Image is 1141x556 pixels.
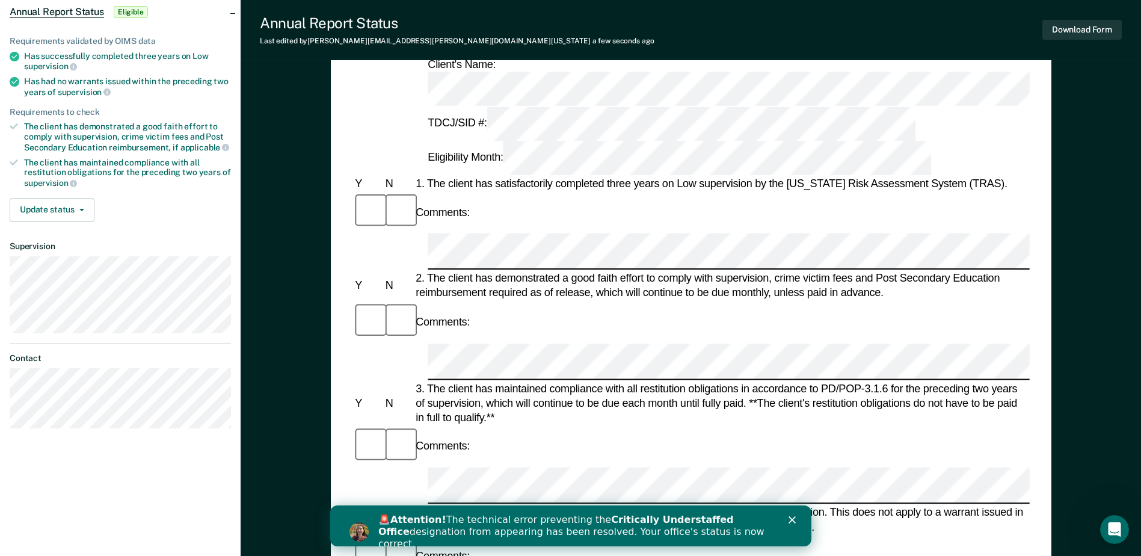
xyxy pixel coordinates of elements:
[260,14,654,32] div: Annual Report Status
[592,37,654,45] span: a few seconds ago
[413,381,1030,425] div: 3. The client has maintained compliance with all restitution obligations in accordance to PD/POP-...
[413,176,1030,191] div: 1. The client has satisfactorily completed three years on Low supervision by the [US_STATE] Risk ...
[413,205,472,220] div: Comments:
[383,279,413,293] div: N
[60,8,116,20] b: Attention!
[10,36,231,46] div: Requirements validated by OIMS data
[352,279,383,293] div: Y
[425,141,933,175] div: Eligibility Month:
[180,143,229,152] span: applicable
[10,107,231,117] div: Requirements to check
[24,76,231,97] div: Has had no warrants issued within the preceding two years of
[425,107,917,141] div: TDCJ/SID #:
[1042,20,1122,40] button: Download Form
[24,61,77,71] span: supervision
[352,176,383,191] div: Y
[1100,515,1129,544] iframe: Intercom live chat
[58,87,111,97] span: supervision
[10,353,231,363] dt: Contact
[458,11,470,18] div: Close
[10,6,104,18] span: Annual Report Status
[413,315,472,329] div: Comments:
[24,51,231,72] div: Has successfully completed three years on Low
[260,37,654,45] div: Last edited by [PERSON_NAME][EMAIL_ADDRESS][PERSON_NAME][DOMAIN_NAME][US_STATE]
[48,8,443,45] div: 🚨 The technical error preventing the designation from appearing has been resolved. Your office's ...
[383,176,413,191] div: N
[413,439,472,453] div: Comments:
[413,271,1030,300] div: 2. The client has demonstrated a good faith effort to comply with supervision, crime victim fees ...
[24,158,231,188] div: The client has maintained compliance with all restitution obligations for the preceding two years of
[10,241,231,252] dt: Supervision
[24,122,231,152] div: The client has demonstrated a good faith effort to comply with supervision, crime victim fees and...
[114,6,148,18] span: Eligible
[10,198,94,222] button: Update status
[383,396,413,410] div: N
[413,505,1030,534] div: 4. The client has not had a warrant issued with in the preceding two years of supervision. This d...
[330,505,811,546] iframe: Intercom live chat banner
[24,178,77,188] span: supervision
[48,8,404,32] b: Critically Understaffed Office
[352,396,383,410] div: Y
